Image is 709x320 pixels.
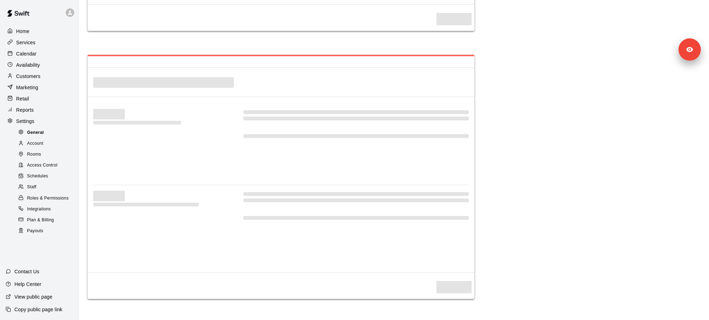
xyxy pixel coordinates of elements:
[16,118,34,125] p: Settings
[16,84,38,91] p: Marketing
[27,140,43,147] span: Account
[17,226,79,236] a: Payouts
[17,138,79,149] a: Account
[16,50,37,57] p: Calendar
[6,116,74,126] a: Settings
[16,73,40,80] p: Customers
[17,215,76,225] div: Plan & Billing
[6,37,74,48] a: Services
[16,39,36,46] p: Services
[27,173,48,180] span: Schedules
[14,268,39,275] p: Contact Us
[16,106,34,113] p: Reports
[16,28,30,35] p: Home
[14,293,52,300] p: View public page
[14,281,41,288] p: Help Center
[27,162,57,169] span: Access Control
[27,217,54,224] span: Plan & Billing
[6,48,74,59] a: Calendar
[14,306,62,313] p: Copy public page link
[17,204,76,214] div: Integrations
[17,182,79,193] a: Staff
[27,129,44,136] span: General
[17,127,79,138] a: General
[17,160,79,171] a: Access Control
[16,61,40,68] p: Availability
[27,151,41,158] span: Rooms
[27,184,36,191] span: Staff
[17,193,79,204] a: Roles & Permissions
[17,128,76,138] div: General
[17,149,79,160] a: Rooms
[6,71,74,81] a: Customers
[6,93,74,104] a: Retail
[6,82,74,93] a: Marketing
[17,171,79,182] a: Schedules
[6,26,74,37] a: Home
[27,228,43,235] span: Payouts
[27,206,51,213] span: Integrations
[16,95,29,102] p: Retail
[6,105,74,115] a: Reports
[6,60,74,70] a: Availability
[17,139,76,149] div: Account
[27,195,69,202] span: Roles & Permissions
[17,182,76,192] div: Staff
[17,194,76,203] div: Roles & Permissions
[17,171,76,181] div: Schedules
[17,215,79,226] a: Plan & Billing
[17,204,79,215] a: Integrations
[17,161,76,170] div: Access Control
[17,150,76,159] div: Rooms
[17,226,76,236] div: Payouts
